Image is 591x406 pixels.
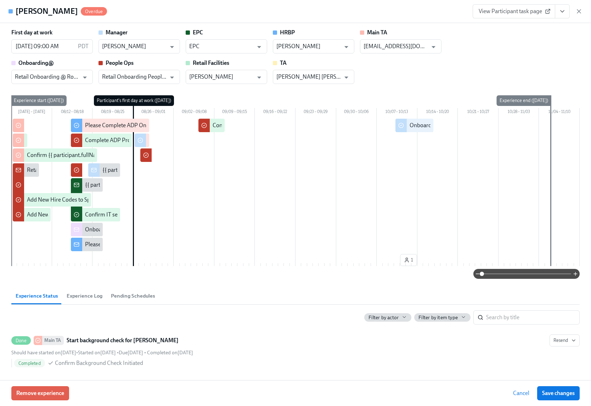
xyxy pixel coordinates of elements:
button: Open [167,41,178,52]
button: Filter by actor [364,313,411,322]
span: Resend [553,337,576,344]
div: Confirm {{ participant.fullName }} has signed their onboarding docs [213,122,376,129]
div: 08/12 – 08/18 [52,108,93,117]
button: Open [341,72,352,83]
div: 10/28 – 11/03 [499,108,539,117]
span: Experience Status [16,292,58,300]
div: Experience start ([DATE]) [11,95,67,106]
div: Experience end ([DATE]) [497,95,551,106]
label: First day at work [11,29,52,36]
span: Experience Log [67,292,102,300]
input: Search by title [486,310,580,325]
button: Open [167,72,178,83]
div: Confirm IT set up steps completed [85,211,168,219]
span: Tuesday, August 5th 2025, 9:00 am [11,350,76,356]
div: 09/23 – 09/29 [295,108,336,117]
strong: EPC [193,29,203,36]
div: Participant's first day at work ([DATE]) [94,95,174,106]
div: Complete ADP Profile for {{ participant.fullName }} [85,136,208,144]
span: Friday, August 15th 2025, 10:15 am [147,350,193,356]
span: Filter by item type [418,314,458,321]
div: 10/07 – 10/13 [377,108,417,117]
button: Save changes [537,386,580,400]
div: 10/14 – 10/20 [417,108,458,117]
div: 09/02 – 09/08 [174,108,214,117]
span: Done [11,338,31,343]
div: 08/26 – 09/01 [133,108,174,117]
strong: Retail Facilities [193,60,229,66]
span: Filter by actor [368,314,399,321]
div: {{ participant.newOrRehire }}: {{ participant.fullName }} - {{ participant.role }} ({{ participan... [85,181,375,189]
button: View task page [555,4,570,18]
div: 10/21 – 10/27 [458,108,499,117]
div: {{ participant.fullName }} Has Cleared Background Check [102,166,241,174]
button: Filter by item type [414,313,471,322]
div: Please Complete Your Background Check in HireRight [85,241,215,248]
strong: Onboarding@ [18,60,54,66]
strong: HRBP [280,29,295,36]
div: Onboarding Notice: {{ participant.fullName }} – {{ participant.role }} ({{ participant.startDate ... [85,226,351,233]
p: PDT [78,43,89,50]
span: Overdue [81,9,107,14]
div: 08/19 – 08/25 [92,108,133,117]
span: Friday, August 15th 2025, 10:11 am [78,350,116,356]
button: Cancel [508,386,534,400]
a: View Participant task page [473,4,555,18]
span: Save changes [542,390,575,397]
strong: Start background check for [PERSON_NAME] [67,336,179,345]
div: 09/09 – 09/15 [214,108,255,117]
button: DoneMain TAStart background check for [PERSON_NAME]Should have started on[DATE]•Started on[DATE] ... [550,334,580,346]
div: Main TA [42,336,64,345]
div: Retail {{ participant.newOrRehire }} - {{ participant.fullName }} [27,166,178,174]
span: View Participant task page [479,8,549,15]
div: 09/16 – 09/22 [255,108,295,117]
button: Open [79,72,90,83]
button: Open [254,72,265,83]
div: 11/04 – 11/10 [539,108,580,117]
button: Open [254,41,265,52]
button: Open [428,41,439,52]
div: 09/30 – 10/06 [336,108,377,117]
div: Add New Hire {{ participant.fullName }} in ADP [27,211,141,219]
button: 1 [400,254,417,266]
div: [DATE] – [DATE] [11,108,52,117]
div: Please Complete ADP Onboarding Tasks [85,122,183,129]
h4: [PERSON_NAME] [16,6,78,17]
div: • • • [11,349,193,356]
button: Open [341,41,352,52]
strong: People Ops [106,60,134,66]
strong: TA [280,60,287,66]
span: Thursday, August 7th 2025, 9:00 am [119,350,143,356]
span: Completed [14,361,45,366]
span: Confirm Background Check Initiated [55,359,143,367]
span: Pending Schedules [111,292,155,300]
button: Remove experience [11,386,69,400]
div: Confirm {{ participant.fullName }}'s Background Check is Completed [27,151,193,159]
span: 1 [404,256,413,264]
strong: Manager [106,29,128,36]
span: Remove experience [16,390,64,397]
div: Onboarding Check In for {{ participant.fullName }} [410,122,531,129]
div: Add New Hire Codes to Spreadsheet for {{ participant.fullName }} ({{ participant.startDate | MM/D... [27,196,288,204]
span: Cancel [513,390,529,397]
strong: Main TA [367,29,387,36]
